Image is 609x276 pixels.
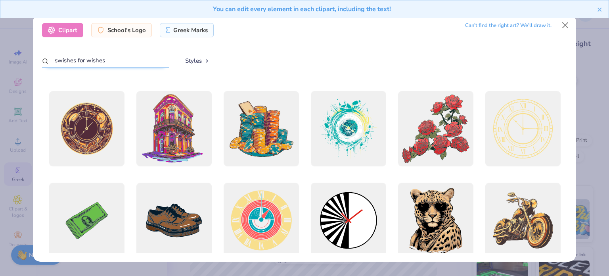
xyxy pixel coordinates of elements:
button: close [597,4,603,14]
button: Close [558,18,573,33]
div: Can’t find the right art? We’ll draw it. [465,19,552,33]
input: Search by name [42,53,169,68]
button: Styles [177,53,218,68]
div: Greek Marks [160,23,214,37]
div: School's Logo [91,23,152,37]
div: You can edit every element in each clipart, including the text! [6,4,597,14]
div: Clipart [42,23,83,37]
